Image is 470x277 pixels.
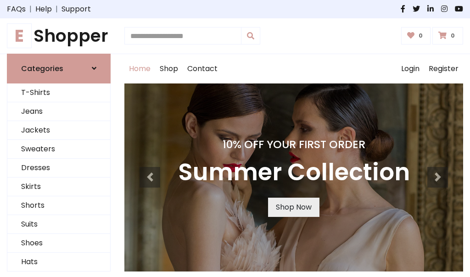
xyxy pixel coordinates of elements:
[7,159,110,177] a: Dresses
[7,215,110,234] a: Suits
[416,32,425,40] span: 0
[178,158,410,187] h3: Summer Collection
[7,26,111,46] h1: Shopper
[424,54,463,83] a: Register
[7,121,110,140] a: Jackets
[155,54,183,83] a: Shop
[7,253,110,271] a: Hats
[7,26,111,46] a: EShopper
[178,138,410,151] h4: 10% Off Your First Order
[7,23,32,48] span: E
[448,32,457,40] span: 0
[62,4,91,15] a: Support
[7,177,110,196] a: Skirts
[7,102,110,121] a: Jeans
[35,4,52,15] a: Help
[397,54,424,83] a: Login
[7,83,110,102] a: T-Shirts
[7,234,110,253] a: Shoes
[7,196,110,215] a: Shorts
[268,198,319,217] a: Shop Now
[401,27,431,44] a: 0
[7,140,110,159] a: Sweaters
[7,4,26,15] a: FAQs
[183,54,222,83] a: Contact
[21,64,63,73] h6: Categories
[432,27,463,44] a: 0
[52,4,62,15] span: |
[26,4,35,15] span: |
[7,54,111,83] a: Categories
[124,54,155,83] a: Home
